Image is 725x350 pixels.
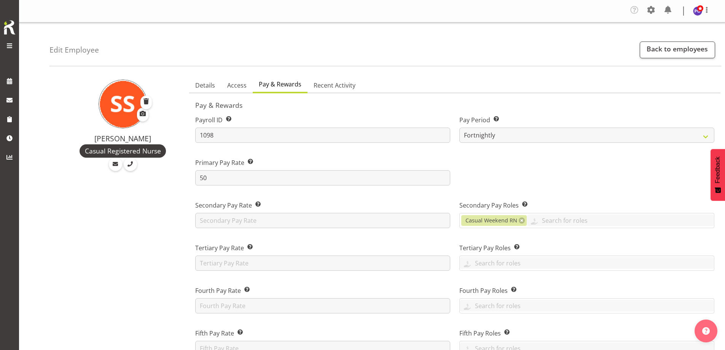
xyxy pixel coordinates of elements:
[195,298,450,313] input: Fourth Pay Rate
[195,286,450,295] label: Fourth Pay Rate
[693,6,702,16] img: payroll-officer11877.jpg
[195,101,714,109] h5: Pay & Rewards
[459,243,714,253] label: Tertiary Pay Roles
[195,329,450,338] label: Fifth Pay Rate
[195,81,215,90] span: Details
[460,300,714,312] input: Search for roles
[195,243,450,253] label: Tertiary Pay Rate
[195,170,450,185] input: Primary Pay Rate
[124,158,137,171] a: Call Employee
[195,213,450,228] input: Secondary Pay Rate
[465,216,517,225] span: Casual Weekend RN
[459,329,714,338] label: Fifth Pay Roles
[459,286,714,295] label: Fourth Pay Roles
[714,157,721,183] span: Feedback
[460,257,714,269] input: Search for roles
[459,115,714,125] label: Pay Period
[65,134,180,143] h4: [PERSON_NAME]
[711,149,725,201] button: Feedback - Show survey
[314,81,355,90] span: Recent Activity
[195,158,450,167] label: Primary Pay Rate
[640,42,715,58] a: Back to employees
[527,214,714,226] input: Search for roles
[459,201,714,210] label: Secondary Pay Roles
[109,158,122,171] a: Email Employee
[195,128,450,143] input: Payroll ID
[259,80,301,89] span: Pay & Rewards
[85,146,161,156] span: Casual Registered Nurse
[195,256,450,271] input: Tertiary Pay Rate
[99,80,147,128] img: sandy-stewart11846.jpg
[195,201,450,210] label: Secondary Pay Rate
[2,19,17,36] img: Rosterit icon logo
[702,327,710,335] img: help-xxl-2.png
[195,115,450,125] label: Payroll ID
[49,46,99,54] h4: Edit Employee
[227,81,247,90] span: Access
